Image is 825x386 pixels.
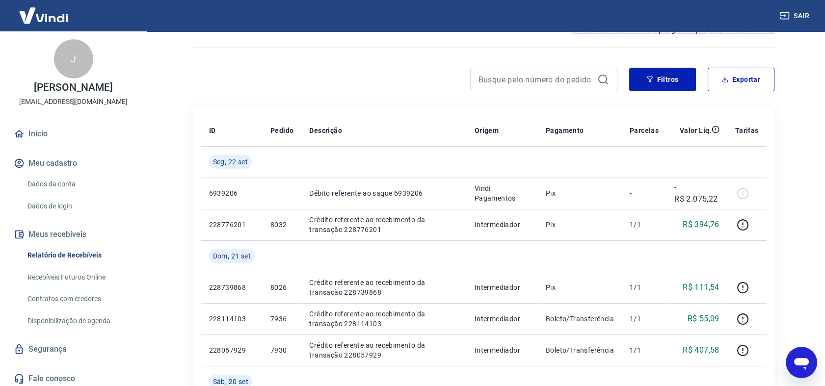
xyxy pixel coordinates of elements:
p: 1/1 [630,345,659,355]
p: 7930 [270,345,293,355]
p: Pix [546,283,614,292]
p: Descrição [309,126,342,135]
iframe: Botão para abrir a janela de mensagens, conversa em andamento [786,347,817,378]
p: R$ 407,58 [683,344,719,356]
p: R$ 394,76 [683,219,719,231]
p: 1/1 [630,220,659,230]
p: Crédito referente ao recebimento da transação 228057929 [309,340,458,360]
p: 6939206 [209,188,255,198]
a: Contratos com credores [24,289,135,309]
button: Meus recebíveis [12,224,135,245]
p: 228739868 [209,283,255,292]
button: Sair [778,7,813,25]
p: 228776201 [209,220,255,230]
p: Crédito referente ao recebimento da transação 228114103 [309,309,458,329]
button: Exportar [708,68,774,91]
p: 228057929 [209,345,255,355]
p: Origem [475,126,499,135]
p: 8026 [270,283,293,292]
p: Pix [546,220,614,230]
a: Dados da conta [24,174,135,194]
p: Crédito referente ao recebimento da transação 228739868 [309,278,458,297]
a: Dados de login [24,196,135,216]
p: 1/1 [630,283,659,292]
p: Crédito referente ao recebimento da transação 228776201 [309,215,458,234]
div: J [54,39,93,78]
p: Pix [546,188,614,198]
button: Meu cadastro [12,153,135,174]
a: Segurança [12,338,135,360]
p: 228114103 [209,314,255,324]
p: ID [209,126,216,135]
p: Intermediador [475,220,530,230]
input: Busque pelo número do pedido [479,72,593,87]
p: Boleto/Transferência [546,314,614,324]
p: -R$ 2.075,22 [674,181,719,205]
p: Intermediador [475,314,530,324]
p: R$ 55,09 [687,313,719,325]
p: Parcelas [630,126,659,135]
p: Pedido [270,126,293,135]
span: Dom, 21 set [213,251,251,261]
p: R$ 111,54 [683,282,719,293]
p: Boleto/Transferência [546,345,614,355]
p: Intermediador [475,283,530,292]
p: Débito referente ao saque 6939206 [309,188,458,198]
a: Início [12,123,135,145]
p: - [630,188,659,198]
img: Vindi [12,0,76,30]
p: 1/1 [630,314,659,324]
a: Disponibilização de agenda [24,311,135,331]
p: [PERSON_NAME] [34,82,112,93]
p: Vindi Pagamentos [475,183,530,203]
p: [EMAIL_ADDRESS][DOMAIN_NAME] [19,97,128,107]
p: 8032 [270,220,293,230]
p: Valor Líq. [680,126,712,135]
span: Seg, 22 set [213,157,248,167]
p: Intermediador [475,345,530,355]
p: Pagamento [546,126,584,135]
p: 7936 [270,314,293,324]
p: Tarifas [735,126,759,135]
a: Recebíveis Futuros Online [24,267,135,287]
button: Filtros [629,68,696,91]
a: Relatório de Recebíveis [24,245,135,265]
